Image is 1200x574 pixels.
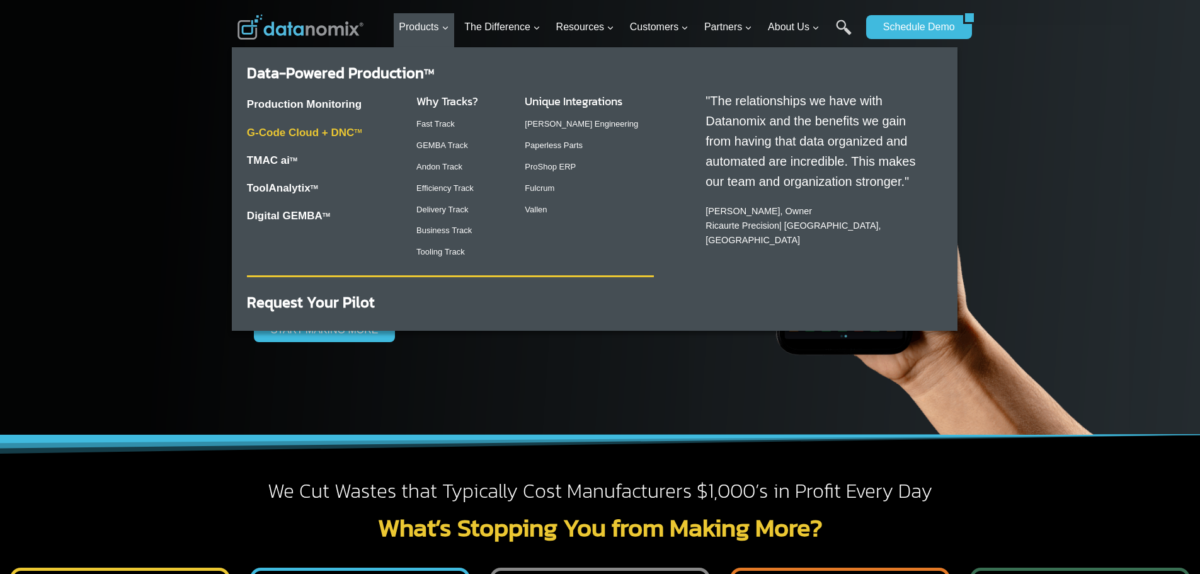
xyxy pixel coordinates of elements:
a: Terms [141,281,160,290]
span: Partners [704,19,752,35]
a: Efficiency Track [416,183,474,193]
sup: TM [323,212,330,218]
a: Privacy Policy [171,281,212,290]
a: Tooling Track [416,247,465,256]
span: Resources [556,19,614,35]
a: Business Track [416,226,472,235]
a: Andon Track [416,162,462,171]
a: GEMBA Track [416,141,468,150]
h3: Unique Integrations [525,93,654,110]
a: Request Your Pilot [247,291,375,313]
a: Search [836,20,852,48]
a: Fulcrum [525,183,554,193]
span: The Difference [464,19,540,35]
img: Datanomix [237,14,363,40]
a: Digital GEMBATM [247,210,330,222]
a: Schedule Demo [866,15,963,39]
a: Data-Powered ProductionTM [247,62,434,84]
sup: TM [354,128,362,134]
a: ToolAnalytix [247,182,311,194]
a: TMAC aiTM [247,154,297,166]
a: Paperless Parts [525,141,583,150]
a: Vallen [525,205,547,214]
sup: TM [290,156,297,163]
sup: TM [424,66,434,77]
span: State/Region [283,156,332,167]
a: Fast Track [416,119,455,129]
p: "The relationships we have with Datanomix and the benefits we gain from having that data organize... [706,91,930,192]
nav: Primary Navigation [394,7,860,48]
span: Products [399,19,449,35]
a: Production Monitoring [247,98,362,110]
a: ProShop ERP [525,162,576,171]
a: TM [311,184,318,190]
a: Why Tracks? [416,93,478,110]
a: [PERSON_NAME] Engineering [525,119,638,129]
span: Phone number [283,52,340,64]
a: Ricaurte Precision [706,221,779,231]
a: Delivery Track [416,205,468,214]
h2: What’s Stopping You from Making More? [237,515,963,540]
span: Last Name [283,1,324,12]
p: [PERSON_NAME], Owner | [GEOGRAPHIC_DATA], [GEOGRAPHIC_DATA] [706,204,930,248]
span: About Us [768,19,820,35]
a: G-Code Cloud + DNCTM [247,127,362,139]
span: Customers [630,19,689,35]
h2: We Cut Wastes that Typically Cost Manufacturers $1,000’s in Profit Every Day [237,478,963,505]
